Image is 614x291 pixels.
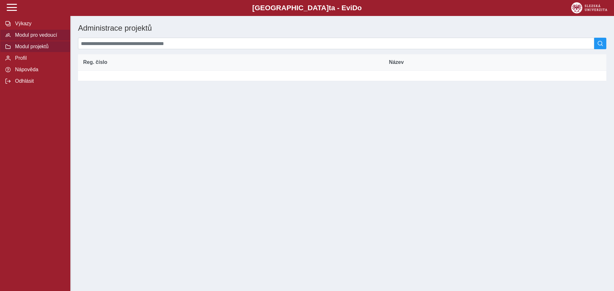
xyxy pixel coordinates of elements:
[13,32,65,38] span: Modul pro vedoucí
[75,21,520,35] h1: Administrace projektů
[13,78,65,84] span: Odhlásit
[352,4,357,12] span: D
[389,59,404,65] span: Název
[571,2,607,13] img: logo_web_su.png
[329,4,331,12] span: t
[358,4,362,12] span: o
[19,4,595,12] b: [GEOGRAPHIC_DATA] a - Evi
[13,55,65,61] span: Profil
[13,67,65,73] span: Nápověda
[13,21,65,27] span: Výkazy
[13,44,65,50] span: Modul projektů
[83,59,107,65] span: Reg. číslo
